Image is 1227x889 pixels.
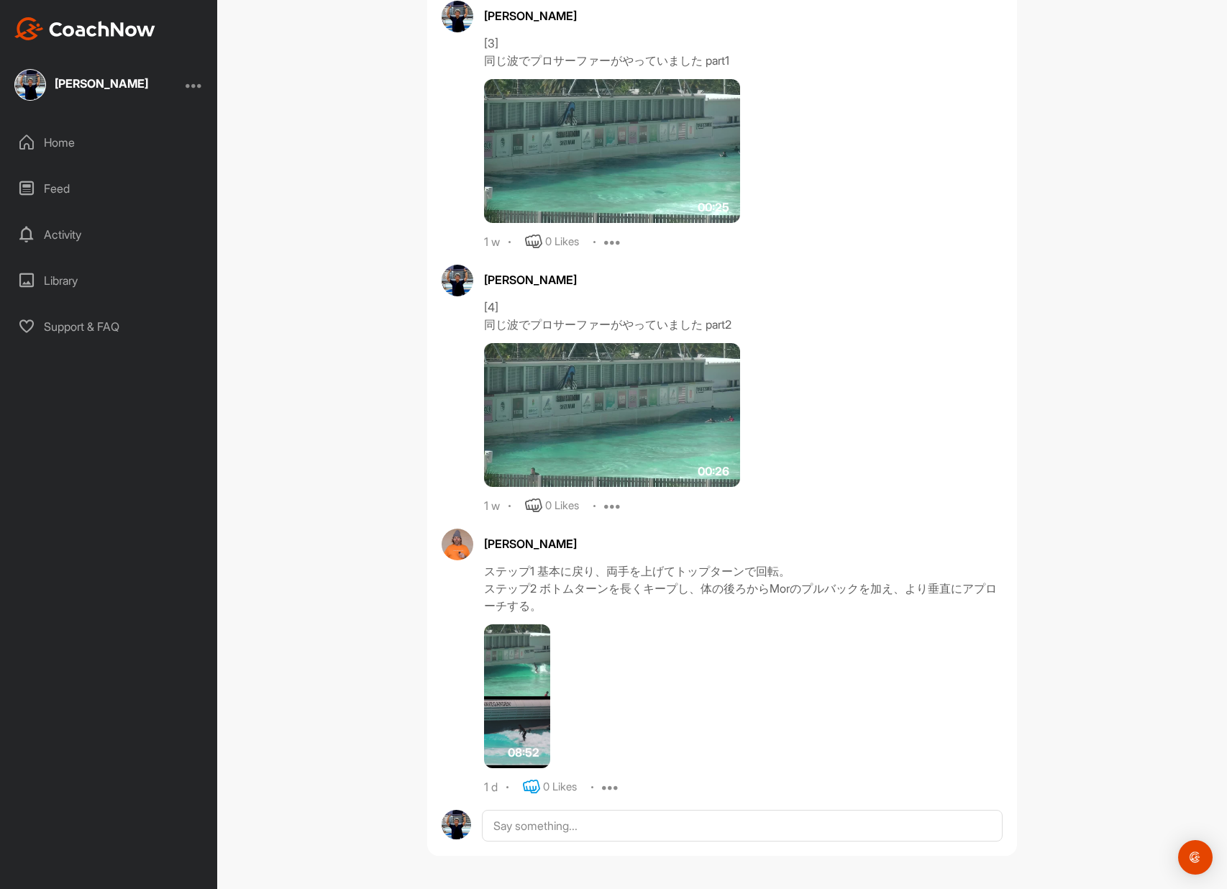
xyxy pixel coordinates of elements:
[484,271,1003,288] div: [PERSON_NAME]
[8,170,211,206] div: Feed
[543,779,577,795] div: 0 Likes
[698,199,729,216] span: 00:25
[484,35,1003,69] div: [3] 同じ波でプロサーファーがやっていました part1
[484,624,550,768] img: media
[442,810,471,839] img: avatar
[8,124,211,160] div: Home
[545,234,579,250] div: 0 Likes
[1178,840,1213,875] div: Open Intercom Messenger
[484,499,500,514] div: 1 w
[484,562,1003,614] div: ステップ1 基本に戻り、両手を上げてトップターンで回転。 ステップ2 ボトムターンを長くキープし、体の後ろからMorのプルバックを加え、より垂直にアプローチする。
[484,298,1003,333] div: [4] 同じ波でプロサーファーがやっていました part2
[484,343,740,487] img: media
[484,780,498,795] div: 1 d
[8,263,211,298] div: Library
[442,265,473,296] img: avatar
[8,309,211,345] div: Support & FAQ
[484,535,1003,552] div: [PERSON_NAME]
[484,235,500,250] div: 1 w
[484,79,740,223] img: media
[14,69,46,101] img: square_14badac6d10814a148b66679d86bcb5d.jpg
[698,462,729,480] span: 00:26
[14,17,155,40] img: CoachNow
[55,78,148,89] div: [PERSON_NAME]
[8,216,211,252] div: Activity
[545,498,579,514] div: 0 Likes
[508,744,539,761] span: 08:52
[442,529,473,560] img: avatar
[484,7,1003,24] div: [PERSON_NAME]
[442,1,473,32] img: avatar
